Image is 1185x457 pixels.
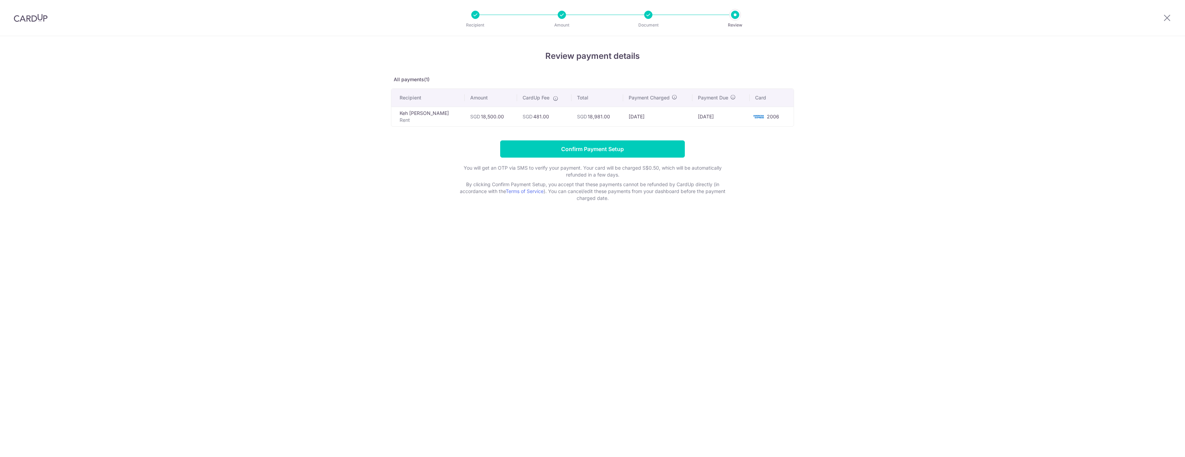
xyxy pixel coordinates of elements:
td: Keh [PERSON_NAME] [391,107,465,126]
span: SGD [577,114,587,119]
td: 18,500.00 [465,107,517,126]
span: 2006 [767,114,779,119]
p: Rent [400,117,459,124]
img: <span class="translation_missing" title="translation missing: en.account_steps.new_confirm_form.b... [752,113,765,121]
span: CardUp Fee [523,94,549,101]
span: SGD [523,114,533,119]
input: Confirm Payment Setup [500,140,685,158]
th: Recipient [391,89,465,107]
a: Terms of Service [506,188,544,194]
p: By clicking Confirm Payment Setup, you accept that these payments cannot be refunded by CardUp di... [455,181,730,202]
span: SGD [470,114,480,119]
th: Amount [465,89,517,107]
td: 18,981.00 [571,107,623,126]
td: [DATE] [692,107,750,126]
p: Document [623,22,674,29]
iframe: Opens a widget where you can find more information [1141,436,1178,454]
th: Total [571,89,623,107]
span: Payment Charged [629,94,670,101]
p: All payments(1) [391,76,794,83]
p: Review [710,22,761,29]
h4: Review payment details [391,50,794,62]
td: [DATE] [623,107,693,126]
p: Recipient [450,22,501,29]
td: 481.00 [517,107,572,126]
span: Payment Due [698,94,728,101]
th: Card [750,89,794,107]
p: You will get an OTP via SMS to verify your payment. Your card will be charged S$0.50, which will ... [455,164,730,178]
p: Amount [536,22,587,29]
img: CardUp [14,14,48,22]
